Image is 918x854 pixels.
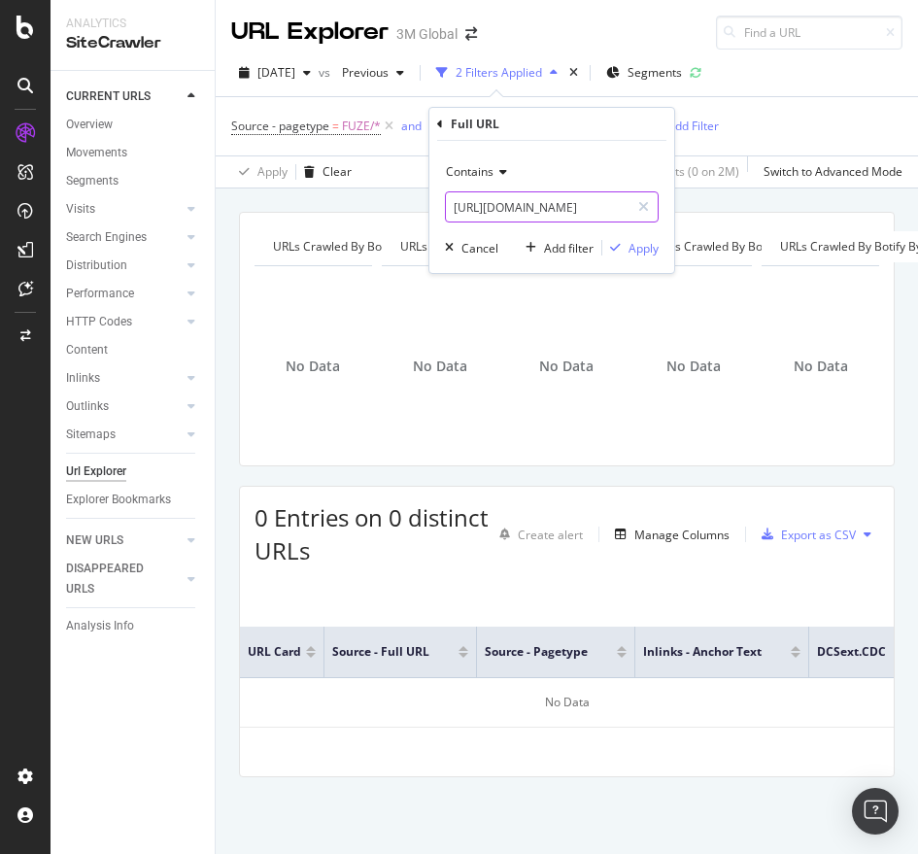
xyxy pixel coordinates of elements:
[248,643,301,661] span: URL Card
[273,238,468,255] span: URLs Crawled By Botify By pagetype
[66,171,119,191] div: Segments
[485,643,588,661] span: Source - pagetype
[66,396,109,417] div: Outlinks
[565,63,582,83] div: times
[456,64,542,81] div: 2 Filters Applied
[66,256,182,276] a: Distribution
[465,27,477,41] div: arrow-right-arrow-left
[637,163,739,180] div: 0 % Visits ( 0 on 2M )
[66,312,132,332] div: HTTP Codes
[66,143,201,163] a: Movements
[716,16,902,50] input: Find a URL
[66,256,127,276] div: Distribution
[667,118,719,134] div: Add Filter
[257,163,288,180] div: Apply
[66,425,182,445] a: Sitemaps
[66,340,108,360] div: Content
[756,156,902,188] button: Switch to Advanced Mode
[66,559,164,599] div: DISAPPEARED URLS
[598,57,690,88] button: Segments
[413,357,467,376] span: No Data
[66,490,171,510] div: Explorer Bookmarks
[332,118,339,134] span: =
[66,368,100,389] div: Inlinks
[634,527,730,543] div: Manage Columns
[754,519,856,550] button: Export as CSV
[66,86,182,107] a: CURRENT URLS
[607,523,730,546] button: Manage Columns
[539,357,594,376] span: No Data
[66,425,116,445] div: Sitemaps
[66,490,201,510] a: Explorer Bookmarks
[66,86,151,107] div: CURRENT URLS
[492,519,583,550] button: Create alert
[66,616,134,636] div: Analysis Info
[629,240,659,256] div: Apply
[764,163,902,180] div: Switch to Advanced Mode
[231,16,389,49] div: URL Explorer
[66,340,201,360] a: Content
[461,240,498,256] div: Cancel
[401,117,422,135] button: and
[817,643,886,661] span: DCSext.CDC
[544,240,594,256] div: Add filter
[641,115,719,138] button: Add Filter
[66,16,199,32] div: Analytics
[66,143,127,163] div: Movements
[446,163,493,180] span: Contains
[269,231,497,262] h4: URLs Crawled By Botify By pagetype
[66,199,182,220] a: Visits
[66,396,182,417] a: Outlinks
[66,368,182,389] a: Inlinks
[257,64,295,81] span: 2025 Aug. 3rd
[66,227,147,248] div: Search Engines
[654,238,851,255] span: URLs Crawled By Botify By migration
[231,118,329,134] span: Source - pagetype
[66,530,123,551] div: NEW URLS
[666,357,721,376] span: No Data
[240,678,894,728] div: No Data
[794,357,848,376] span: No Data
[296,156,352,188] button: Clear
[518,527,583,543] div: Create alert
[231,57,319,88] button: [DATE]
[66,461,201,482] a: Url Explorer
[643,643,762,661] span: Inlinks - Anchor Text
[66,284,182,304] a: Performance
[401,118,422,134] div: and
[66,115,201,135] a: Overview
[66,616,201,636] a: Analysis Info
[66,171,201,191] a: Segments
[332,643,429,661] span: Source - Full URL
[428,57,565,88] button: 2 Filters Applied
[66,461,126,482] div: Url Explorer
[628,64,682,81] span: Segments
[66,284,134,304] div: Performance
[400,238,580,255] span: URLs Crawled By Botify By locale
[781,527,856,543] div: Export as CSV
[451,116,499,132] div: Full URL
[323,163,352,180] div: Clear
[852,788,899,835] div: Open Intercom Messenger
[255,501,489,566] span: 0 Entries on 0 distinct URLs
[396,24,458,44] div: 3M Global
[66,227,182,248] a: Search Engines
[286,357,340,376] span: No Data
[66,312,182,332] a: HTTP Codes
[396,231,609,262] h4: URLs Crawled By Botify By locale
[437,238,498,257] button: Cancel
[342,113,381,140] span: FUZE/*
[334,57,412,88] button: Previous
[602,238,659,257] button: Apply
[231,156,288,188] button: Apply
[334,64,389,81] span: Previous
[66,115,113,135] div: Overview
[66,32,199,54] div: SiteCrawler
[319,64,334,81] span: vs
[518,238,594,257] button: Add filter
[66,530,182,551] a: NEW URLS
[66,199,95,220] div: Visits
[66,559,182,599] a: DISAPPEARED URLS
